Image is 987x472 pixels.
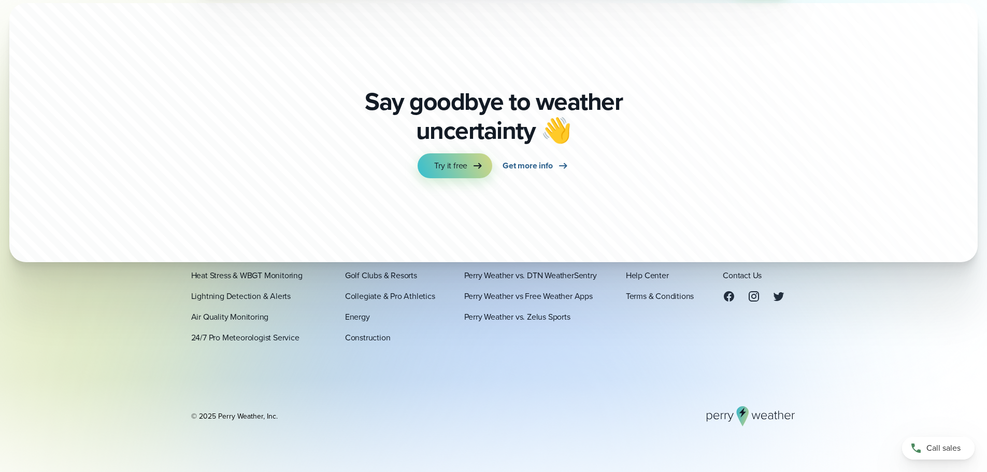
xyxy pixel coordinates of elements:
a: Terms & Conditions [626,290,694,302]
a: Perry Weather vs. DTN WeatherSentry [464,269,597,281]
a: Get more info [503,153,569,178]
a: Energy [345,310,370,323]
a: Collegiate & Pro Athletics [345,290,435,302]
span: Get more info [503,160,552,172]
span: Call sales [926,442,961,454]
a: Perry Weather vs. Zelus Sports [464,310,570,323]
a: Construction [345,331,391,344]
a: Contact Us [723,269,762,281]
div: © 2025 Perry Weather, Inc. [191,411,278,421]
a: Heat Stress & WBGT Monitoring [191,269,303,281]
p: Say goodbye to weather uncertainty 👋 [361,87,626,145]
a: 24/7 Pro Meteorologist Service [191,331,299,344]
a: Perry Weather vs Free Weather Apps [464,290,593,302]
span: Try it free [434,160,467,172]
a: Help Center [626,269,669,281]
a: Try it free [418,153,492,178]
a: Golf Clubs & Resorts [345,269,417,281]
a: Call sales [902,437,975,460]
a: Air Quality Monitoring [191,310,269,323]
a: Lightning Detection & Alerts [191,290,291,302]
